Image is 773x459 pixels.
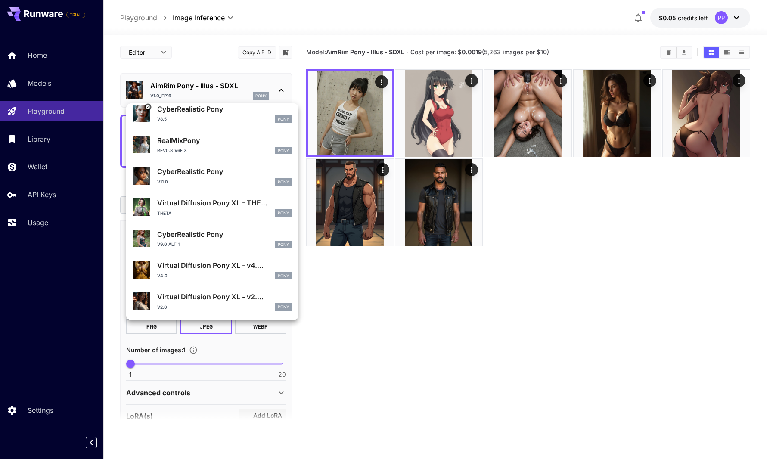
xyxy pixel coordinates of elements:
p: Pony [278,179,289,185]
p: Pony [278,210,289,216]
div: RealMixPonyREv0.8_v6fixPony [133,132,292,158]
div: Virtual Diffusion Pony XL - v2....v2.0Pony [133,288,292,314]
p: Pony [278,304,289,310]
p: CyberRealistic Pony [157,166,292,177]
div: CyberRealistic Ponyv11.0Pony [133,163,292,189]
p: CyberRealistic Pony [157,229,292,239]
div: Virtual Diffusion Pony XL - THE...THETAPony [133,194,292,220]
p: REv0.8_v6fix [157,147,187,154]
p: v8.5 [157,116,167,122]
div: Virtual Diffusion Pony XL - v4....v4.0Pony [133,257,292,283]
p: RealMixPony [157,135,292,146]
p: Pony [278,273,289,279]
p: v2.0 [157,304,167,310]
p: v4.0 [157,273,168,279]
p: Virtual Diffusion Pony XL - v4.... [157,260,292,270]
p: v11.0 [157,179,168,185]
button: Verified working [144,104,151,111]
div: CyberRealistic Ponyv9.0 Alt 1Pony [133,226,292,252]
p: Pony [278,148,289,154]
p: Virtual Diffusion Pony XL - THE... [157,198,292,208]
div: Verified workingCyberRealistic Ponyv8.5Pony [133,100,292,127]
p: Pony [278,242,289,248]
p: v9.0 Alt 1 [157,241,180,248]
p: CyberRealistic Pony [157,104,292,114]
p: Virtual Diffusion Pony XL - v2.... [157,292,292,302]
p: Pony [278,116,289,122]
p: THETA [157,210,171,217]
